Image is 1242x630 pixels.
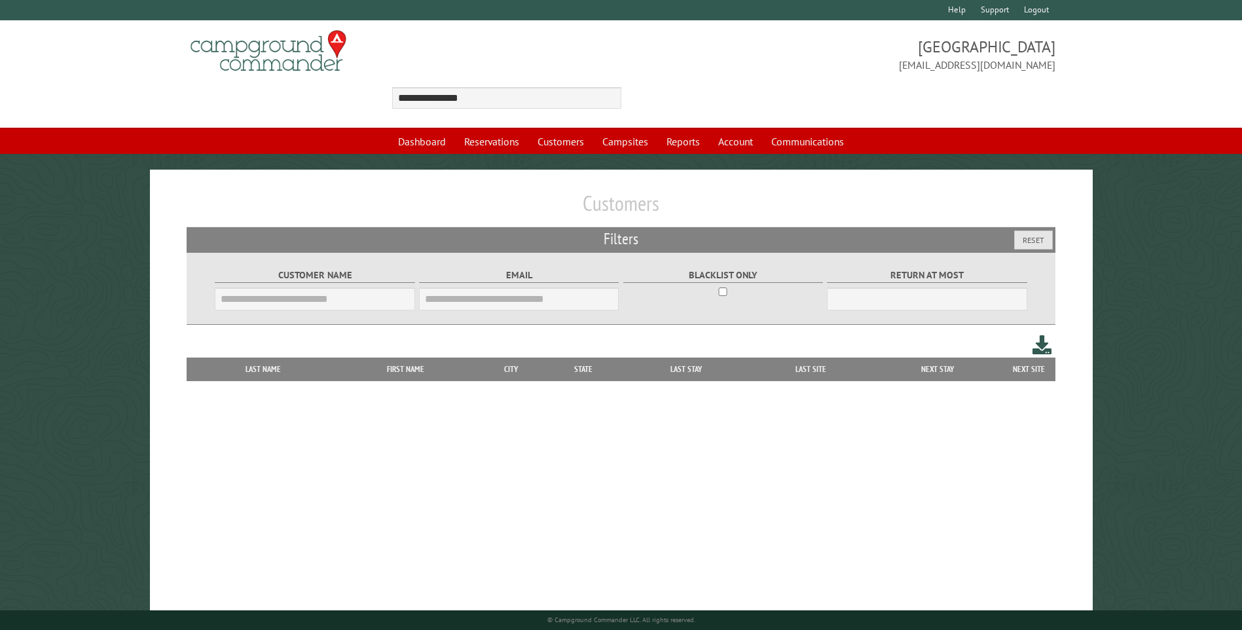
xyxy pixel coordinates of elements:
[873,358,1003,381] th: Next Stay
[763,129,852,154] a: Communications
[456,129,527,154] a: Reservations
[659,129,708,154] a: Reports
[187,227,1055,252] h2: Filters
[187,191,1055,227] h1: Customers
[479,358,543,381] th: City
[1032,333,1051,357] a: Download this customer list (.csv)
[193,358,333,381] th: Last Name
[187,26,350,77] img: Campground Commander
[710,129,761,154] a: Account
[749,358,872,381] th: Last Site
[1003,358,1055,381] th: Next Site
[390,129,454,154] a: Dashboard
[333,358,479,381] th: First Name
[827,268,1027,283] label: Return at most
[621,36,1055,73] span: [GEOGRAPHIC_DATA] [EMAIL_ADDRESS][DOMAIN_NAME]
[624,358,750,381] th: Last Stay
[547,616,695,624] small: © Campground Commander LLC. All rights reserved.
[530,129,592,154] a: Customers
[419,268,619,283] label: Email
[623,268,823,283] label: Blacklist only
[594,129,656,154] a: Campsites
[543,358,624,381] th: State
[215,268,414,283] label: Customer Name
[1014,231,1053,250] button: Reset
